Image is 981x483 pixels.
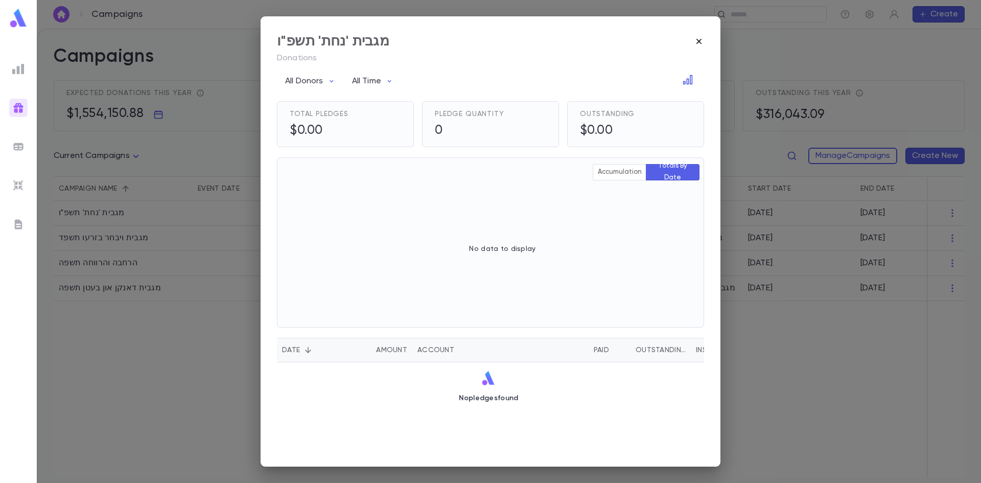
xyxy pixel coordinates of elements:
img: letters_grey.7941b92b52307dd3b8a917253454ce1c.svg [12,218,25,231]
div: Account [412,338,515,362]
span: Total Pledges [290,110,348,118]
div: Installments [696,338,731,362]
button: Sort [300,342,316,358]
button: Totals By Date [646,164,699,180]
button: Sort [619,342,636,358]
img: reports_grey.c525e4749d1bce6a11f5fe2a8de1b229.svg [12,63,25,75]
button: Sort [577,342,594,358]
span: Pledge Quantity [435,110,504,118]
p: Donations [277,53,704,63]
div: Installments [691,338,752,362]
button: All Donors [277,72,344,91]
div: Date [277,338,346,362]
button: Sort [454,342,471,358]
h5: $0.00 [580,123,613,139]
img: logo [8,8,29,28]
div: Account [417,338,454,362]
div: Paid [515,338,614,362]
h5: 0 [435,123,443,139]
button: Open in Data Center [680,72,696,88]
h5: $0.00 [290,123,323,139]
img: batches_grey.339ca447c9d9533ef1741baa751efc33.svg [12,141,25,153]
span: Outstanding [580,110,635,118]
p: All Time [352,76,381,86]
button: All Time [344,72,402,91]
img: imports_grey.530a8a0e642e233f2baf0ef88e8c9fcb.svg [12,179,25,192]
p: No pledges found [459,394,519,402]
img: logo [481,371,497,386]
div: Outstanding [614,338,691,362]
div: Outstanding [636,338,686,362]
div: מגבית 'נחת' תשפ"ו [277,33,389,50]
text: No data to display [469,245,535,252]
img: campaigns_gradient.17ab1fa96dd0f67c2e976ce0b3818124.svg [12,102,25,114]
div: Amount [376,338,407,362]
p: All Donors [285,76,323,86]
button: Accumulation [593,164,646,180]
div: Date [282,338,300,362]
button: Sort [360,342,376,358]
div: Paid [594,338,609,362]
div: Amount [346,338,412,362]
